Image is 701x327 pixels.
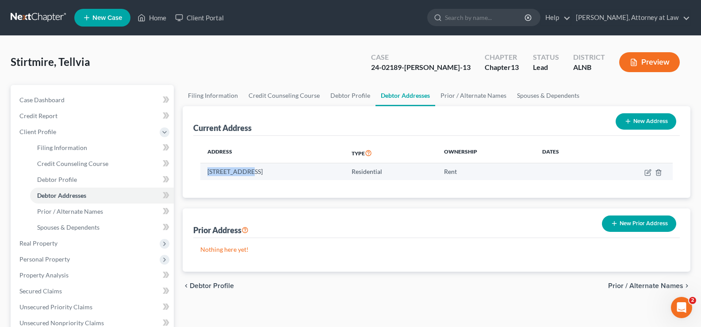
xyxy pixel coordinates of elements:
[183,282,190,289] i: chevron_left
[345,163,437,180] td: Residential
[619,52,680,72] button: Preview
[689,297,696,304] span: 2
[485,62,519,73] div: Chapter
[19,96,65,104] span: Case Dashboard
[37,208,103,215] span: Prior / Alternate Names
[12,299,174,315] a: Unsecured Priority Claims
[183,85,243,106] a: Filing Information
[608,282,683,289] span: Prior / Alternate Names
[602,215,676,232] button: New Prior Address
[183,282,234,289] button: chevron_left Debtor Profile
[92,15,122,21] span: New Case
[12,283,174,299] a: Secured Claims
[437,163,535,180] td: Rent
[511,63,519,71] span: 13
[571,10,690,26] a: [PERSON_NAME], Attorney at Law
[190,282,234,289] span: Debtor Profile
[30,172,174,188] a: Debtor Profile
[37,223,100,231] span: Spouses & Dependents
[200,245,673,254] p: Nothing here yet!
[19,239,57,247] span: Real Property
[200,143,345,163] th: Address
[573,62,605,73] div: ALNB
[19,128,56,135] span: Client Profile
[573,52,605,62] div: District
[375,85,435,106] a: Debtor Addresses
[683,282,690,289] i: chevron_right
[485,52,519,62] div: Chapter
[30,140,174,156] a: Filing Information
[30,219,174,235] a: Spouses & Dependents
[19,303,92,311] span: Unsecured Priority Claims
[11,55,90,68] span: Stirtmire, Tellvia
[19,271,69,279] span: Property Analysis
[19,255,70,263] span: Personal Property
[37,160,108,167] span: Credit Counseling Course
[616,113,676,130] button: New Address
[171,10,228,26] a: Client Portal
[193,123,252,133] div: Current Address
[37,176,77,183] span: Debtor Profile
[671,297,692,318] iframe: Intercom live chat
[19,287,62,295] span: Secured Claims
[512,85,585,106] a: Spouses & Dependents
[445,9,526,26] input: Search by name...
[533,62,559,73] div: Lead
[371,62,471,73] div: 24-02189-[PERSON_NAME]-13
[133,10,171,26] a: Home
[243,85,325,106] a: Credit Counseling Course
[19,319,104,327] span: Unsecured Nonpriority Claims
[12,92,174,108] a: Case Dashboard
[608,282,690,289] button: Prior / Alternate Names chevron_right
[37,144,87,151] span: Filing Information
[371,52,471,62] div: Case
[533,52,559,62] div: Status
[19,112,57,119] span: Credit Report
[437,143,535,163] th: Ownership
[12,108,174,124] a: Credit Report
[30,156,174,172] a: Credit Counseling Course
[12,267,174,283] a: Property Analysis
[30,204,174,219] a: Prior / Alternate Names
[325,85,375,106] a: Debtor Profile
[30,188,174,204] a: Debtor Addresses
[535,143,599,163] th: Dates
[435,85,512,106] a: Prior / Alternate Names
[345,143,437,163] th: Type
[200,163,345,180] td: [STREET_ADDRESS]
[193,225,249,235] div: Prior Address
[37,192,86,199] span: Debtor Addresses
[541,10,571,26] a: Help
